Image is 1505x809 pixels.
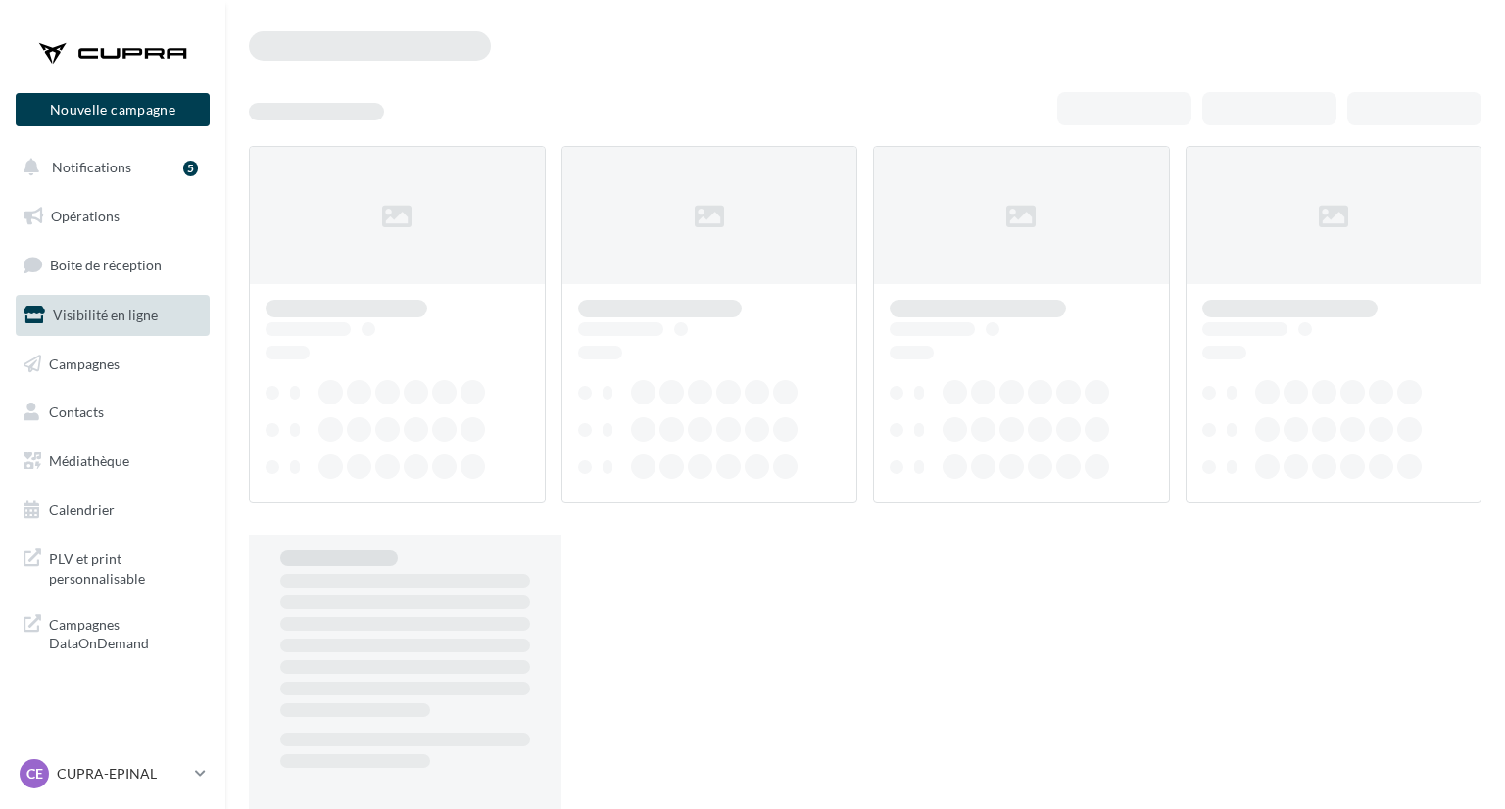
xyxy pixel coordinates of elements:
button: Nouvelle campagne [16,93,210,126]
a: Campagnes [12,344,214,385]
span: Visibilité en ligne [53,307,158,323]
span: Campagnes DataOnDemand [49,611,202,653]
a: PLV et print personnalisable [12,538,214,595]
a: Calendrier [12,490,214,531]
p: CUPRA-EPINAL [57,764,187,784]
a: CE CUPRA-EPINAL [16,755,210,792]
span: Contacts [49,404,104,420]
span: Boîte de réception [50,257,162,273]
div: 5 [183,161,198,176]
span: Notifications [52,159,131,175]
span: Calendrier [49,501,115,518]
span: Campagnes [49,355,120,371]
a: Campagnes DataOnDemand [12,603,214,661]
a: Contacts [12,392,214,433]
span: Opérations [51,208,120,224]
a: Boîte de réception [12,244,214,286]
a: Médiathèque [12,441,214,482]
a: Opérations [12,196,214,237]
span: Médiathèque [49,452,129,469]
span: PLV et print personnalisable [49,546,202,588]
button: Notifications 5 [12,147,206,188]
span: CE [26,764,43,784]
a: Visibilité en ligne [12,295,214,336]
